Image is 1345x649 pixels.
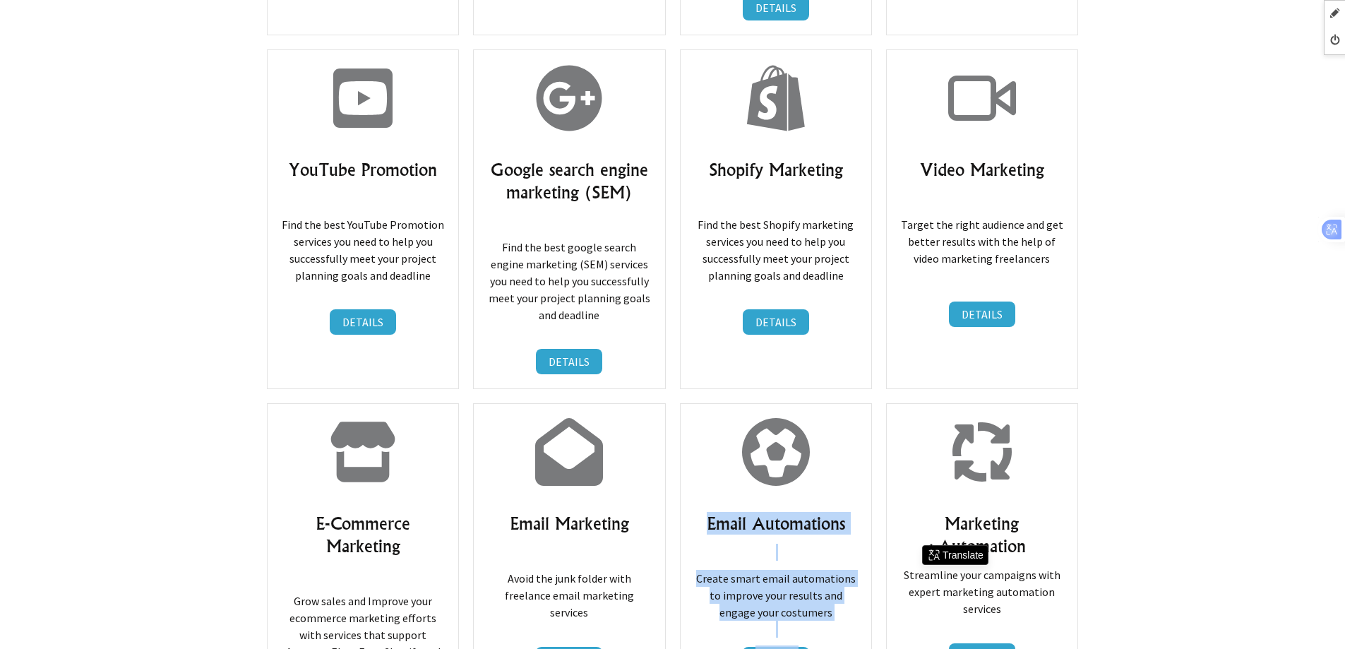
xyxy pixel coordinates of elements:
[901,566,1063,634] p: Streamline your campaigns with expert marketing automation services
[536,349,602,374] a: DETAILS
[901,216,1063,267] p: Target the right audience and get better results with the help of video marketing freelancers
[695,570,857,638] p: Create smart email automations to improve your results and engage your costumers
[901,512,1063,557] h3: Marketing Automation
[282,158,444,181] h3: YouTube Promotion
[488,512,650,535] h3: Email Marketing
[330,309,396,335] a: DETAILS
[743,309,809,335] a: DETAILS
[282,512,444,557] h3: E-Commerce Marketing
[282,216,444,301] p: Find the best YouTube Promotion services you need to help you successfully meet your project plan...
[488,570,650,638] p: Avoid the junk folder with freelance email marketing services
[695,216,857,301] p: Find the best Shopify marketing services you need to help you successfully meet your project plan...
[695,512,857,535] h3: Email Automations
[901,158,1063,181] h3: Video Marketing
[488,158,650,203] h3: Google search engine marketing (SEM)
[949,302,1015,327] a: DETAILS
[488,239,650,340] p: Find the best google search engine marketing (SEM) services you need to help you successfully mee...
[695,158,857,181] h3: Shopify Marketing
